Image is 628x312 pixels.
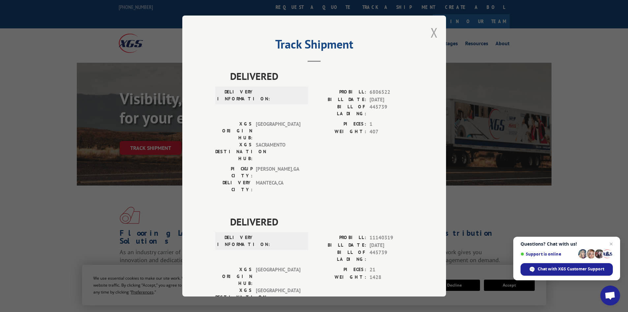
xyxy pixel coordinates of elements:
[521,241,613,247] span: Questions? Chat with us!
[256,287,300,308] span: [GEOGRAPHIC_DATA]
[215,287,253,308] label: XGS DESTINATION HUB:
[314,234,366,242] label: PROBILL:
[370,103,413,117] span: 445739
[370,128,413,136] span: 407
[215,266,253,287] label: XGS ORIGIN HUB:
[256,121,300,141] span: [GEOGRAPHIC_DATA]
[314,96,366,104] label: BILL DATE:
[217,88,254,102] label: DELIVERY INFORMATION:
[256,165,300,179] span: [PERSON_NAME] , GA
[215,141,253,162] label: XGS DESTINATION HUB:
[215,121,253,141] label: XGS ORIGIN HUB:
[538,266,604,272] span: Chat with XGS Customer Support
[370,274,413,281] span: 1428
[256,141,300,162] span: SACRAMENTO
[256,179,300,193] span: MANTECA , CA
[217,234,254,248] label: DELIVERY INFORMATION:
[314,266,366,274] label: PIECES:
[215,165,253,179] label: PICKUP CITY:
[521,252,576,257] span: Support is online
[314,249,366,263] label: BILL OF LADING:
[370,266,413,274] span: 21
[215,179,253,193] label: DELIVERY CITY:
[314,242,366,249] label: BILL DATE:
[314,128,366,136] label: WEIGHT:
[600,286,620,305] a: Open chat
[370,242,413,249] span: [DATE]
[314,88,366,96] label: PROBILL:
[215,40,413,52] h2: Track Shipment
[230,214,413,229] span: DELIVERED
[521,263,613,276] span: Chat with XGS Customer Support
[314,121,366,128] label: PIECES:
[370,88,413,96] span: 6806522
[256,266,300,287] span: [GEOGRAPHIC_DATA]
[431,24,438,41] button: Close modal
[230,69,413,84] span: DELIVERED
[370,249,413,263] span: 445739
[314,103,366,117] label: BILL OF LADING:
[370,121,413,128] span: 1
[370,234,413,242] span: 11140319
[314,274,366,281] label: WEIGHT:
[370,96,413,104] span: [DATE]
